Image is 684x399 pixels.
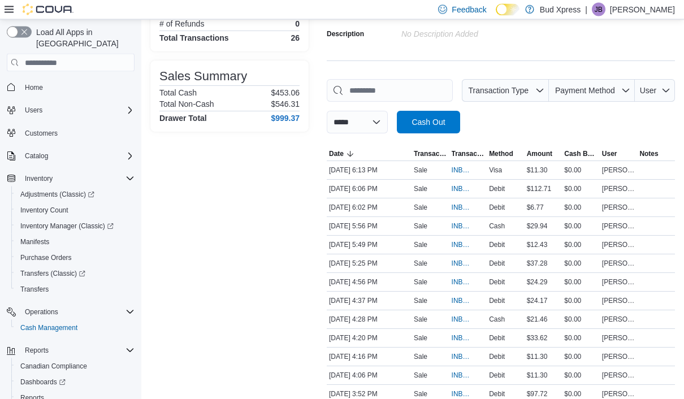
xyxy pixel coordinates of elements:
[16,359,92,373] a: Canadian Compliance
[562,201,600,215] div: $0.00
[452,390,474,399] span: INBW5R-20749
[20,172,135,185] span: Inventory
[327,294,412,308] div: [DATE] 4:37 PM
[20,378,66,387] span: Dashboards
[16,267,135,280] span: Transfers (Classic)
[489,278,505,287] span: Debit
[16,219,135,233] span: Inventory Manager (Classic)
[562,183,600,196] div: $0.00
[20,172,57,185] button: Inventory
[527,390,548,399] span: $97.72
[159,34,229,43] h4: Total Transactions
[16,188,99,201] a: Adjustments (Classic)
[327,201,412,215] div: [DATE] 6:02 PM
[414,297,427,306] p: Sale
[414,315,427,324] p: Sale
[602,315,635,324] span: [PERSON_NAME]
[11,250,139,266] button: Purchase Orders
[489,315,505,324] span: Cash
[327,148,412,161] button: Date
[562,148,600,161] button: Cash Back
[2,125,139,141] button: Customers
[562,164,600,177] div: $0.00
[562,369,600,383] div: $0.00
[271,114,300,123] h4: $999.37
[452,353,474,362] span: INBW5R-20751
[562,220,600,233] div: $0.00
[564,150,598,159] span: Cash Back
[25,174,53,183] span: Inventory
[327,313,412,327] div: [DATE] 4:28 PM
[602,185,635,194] span: [PERSON_NAME]
[562,350,600,364] div: $0.00
[449,148,487,161] button: Transaction #
[527,315,548,324] span: $21.46
[11,218,139,234] a: Inventory Manager (Classic)
[562,332,600,345] div: $0.00
[452,203,474,212] span: INBW5R-20759
[452,183,485,196] button: INBW5R-20760
[11,202,139,218] button: Inventory Count
[452,164,485,177] button: INBW5R-20761
[16,219,118,233] a: Inventory Manager (Classic)
[20,149,53,163] button: Catalog
[489,166,502,175] span: Visa
[20,237,49,246] span: Manifests
[25,106,42,115] span: Users
[414,185,427,194] p: Sale
[462,80,549,102] button: Transaction Type
[602,150,617,159] span: User
[16,203,135,217] span: Inventory Count
[327,80,453,102] input: This is a search bar. As you type, the results lower in the page will automatically filter.
[414,278,427,287] p: Sale
[610,3,675,16] p: [PERSON_NAME]
[489,259,505,268] span: Debit
[11,281,139,297] button: Transfers
[16,235,135,249] span: Manifests
[327,30,364,39] label: Description
[602,241,635,250] span: [PERSON_NAME]
[11,358,139,374] button: Canadian Compliance
[452,315,474,324] span: INBW5R-20753
[414,222,427,231] p: Sale
[602,353,635,362] span: [PERSON_NAME]
[639,150,658,159] span: Notes
[602,278,635,287] span: [PERSON_NAME]
[414,390,427,399] p: Sale
[159,114,207,123] h4: Drawer Total
[159,20,204,29] h6: # of Refunds
[20,127,62,140] a: Customers
[20,344,135,357] span: Reports
[602,390,635,399] span: [PERSON_NAME]
[562,257,600,271] div: $0.00
[412,148,449,161] button: Transaction Type
[489,222,505,231] span: Cash
[20,190,94,199] span: Adjustments (Classic)
[16,283,135,296] span: Transfers
[2,79,139,95] button: Home
[327,350,412,364] div: [DATE] 4:16 PM
[602,166,635,175] span: [PERSON_NAME]
[16,251,76,264] a: Purchase Orders
[16,283,53,296] a: Transfers
[452,332,485,345] button: INBW5R-20752
[527,334,548,343] span: $33.62
[602,222,635,231] span: [PERSON_NAME]
[527,241,548,250] span: $12.43
[527,185,551,194] span: $112.71
[327,220,412,233] div: [DATE] 5:56 PM
[487,148,525,161] button: Method
[602,259,635,268] span: [PERSON_NAME]
[562,276,600,289] div: $0.00
[327,276,412,289] div: [DATE] 4:56 PM
[20,344,53,357] button: Reports
[16,359,135,373] span: Canadian Compliance
[2,304,139,320] button: Operations
[452,259,474,268] span: INBW5R-20756
[602,203,635,212] span: [PERSON_NAME]
[401,25,553,39] div: No Description added
[327,257,412,271] div: [DATE] 5:25 PM
[2,102,139,118] button: Users
[414,259,427,268] p: Sale
[2,148,139,164] button: Catalog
